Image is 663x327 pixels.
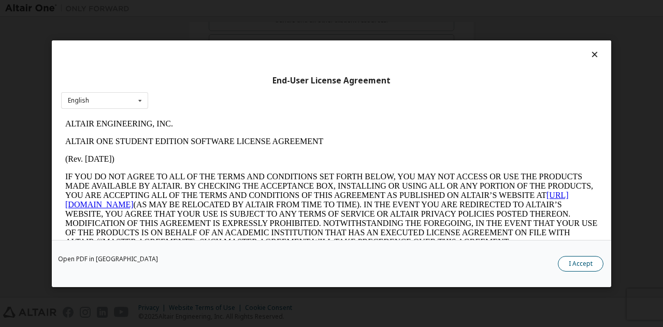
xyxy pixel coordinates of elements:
p: ALTAIR ENGINEERING, INC. [4,4,537,13]
p: This Altair One Student Edition Software License Agreement (“Agreement”) is between Altair Engine... [4,140,537,177]
p: (Rev. [DATE]) [4,39,537,49]
p: IF YOU DO NOT AGREE TO ALL OF THE TERMS AND CONDITIONS SET FORTH BELOW, YOU MAY NOT ACCESS OR USE... [4,57,537,132]
div: English [68,97,89,104]
a: [URL][DOMAIN_NAME] [4,76,508,94]
div: End-User License Agreement [61,75,602,86]
button: I Accept [558,255,603,271]
p: ALTAIR ONE STUDENT EDITION SOFTWARE LICENSE AGREEMENT [4,22,537,31]
a: Open PDF in [GEOGRAPHIC_DATA] [58,255,158,262]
